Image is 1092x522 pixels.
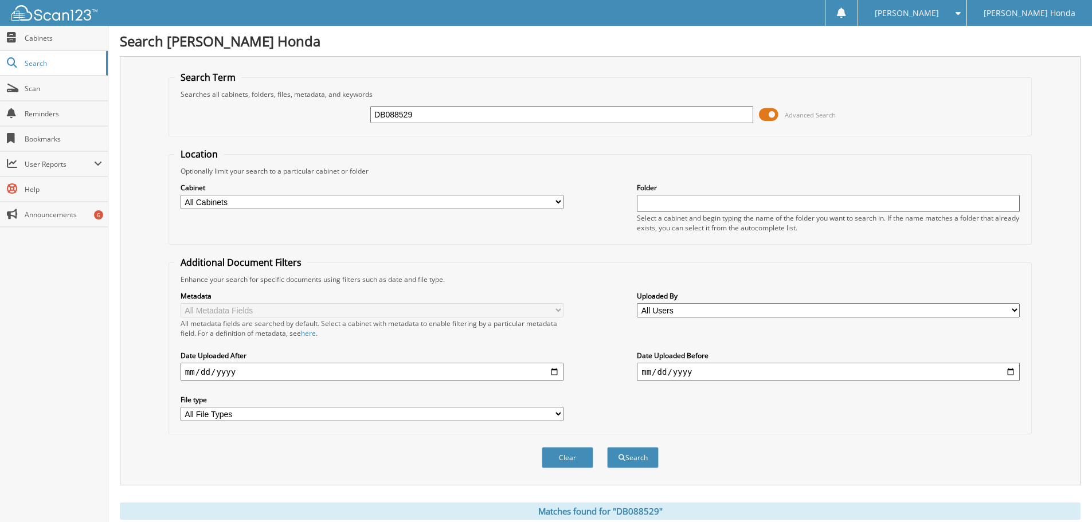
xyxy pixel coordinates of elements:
[984,10,1075,17] span: [PERSON_NAME] Honda
[175,274,1026,284] div: Enhance your search for specific documents using filters such as date and file type.
[875,10,939,17] span: [PERSON_NAME]
[25,134,102,144] span: Bookmarks
[637,351,1020,360] label: Date Uploaded Before
[181,395,563,405] label: File type
[25,185,102,194] span: Help
[25,33,102,43] span: Cabinets
[181,183,563,193] label: Cabinet
[25,109,102,119] span: Reminders
[637,213,1020,233] div: Select a cabinet and begin typing the name of the folder you want to search in. If the name match...
[637,183,1020,193] label: Folder
[175,166,1026,176] div: Optionally limit your search to a particular cabinet or folder
[175,148,224,160] legend: Location
[94,210,103,219] div: 6
[25,159,94,169] span: User Reports
[637,363,1020,381] input: end
[301,328,316,338] a: here
[11,5,97,21] img: scan123-logo-white.svg
[181,319,563,338] div: All metadata fields are searched by default. Select a cabinet with metadata to enable filtering b...
[181,351,563,360] label: Date Uploaded After
[120,503,1081,520] div: Matches found for "DB088529"
[175,256,307,269] legend: Additional Document Filters
[542,447,593,468] button: Clear
[120,32,1081,50] h1: Search [PERSON_NAME] Honda
[25,58,100,68] span: Search
[181,363,563,381] input: start
[25,84,102,93] span: Scan
[181,291,563,301] label: Metadata
[785,111,836,119] span: Advanced Search
[607,447,659,468] button: Search
[25,210,102,219] span: Announcements
[175,89,1026,99] div: Searches all cabinets, folders, files, metadata, and keywords
[175,71,241,84] legend: Search Term
[637,291,1020,301] label: Uploaded By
